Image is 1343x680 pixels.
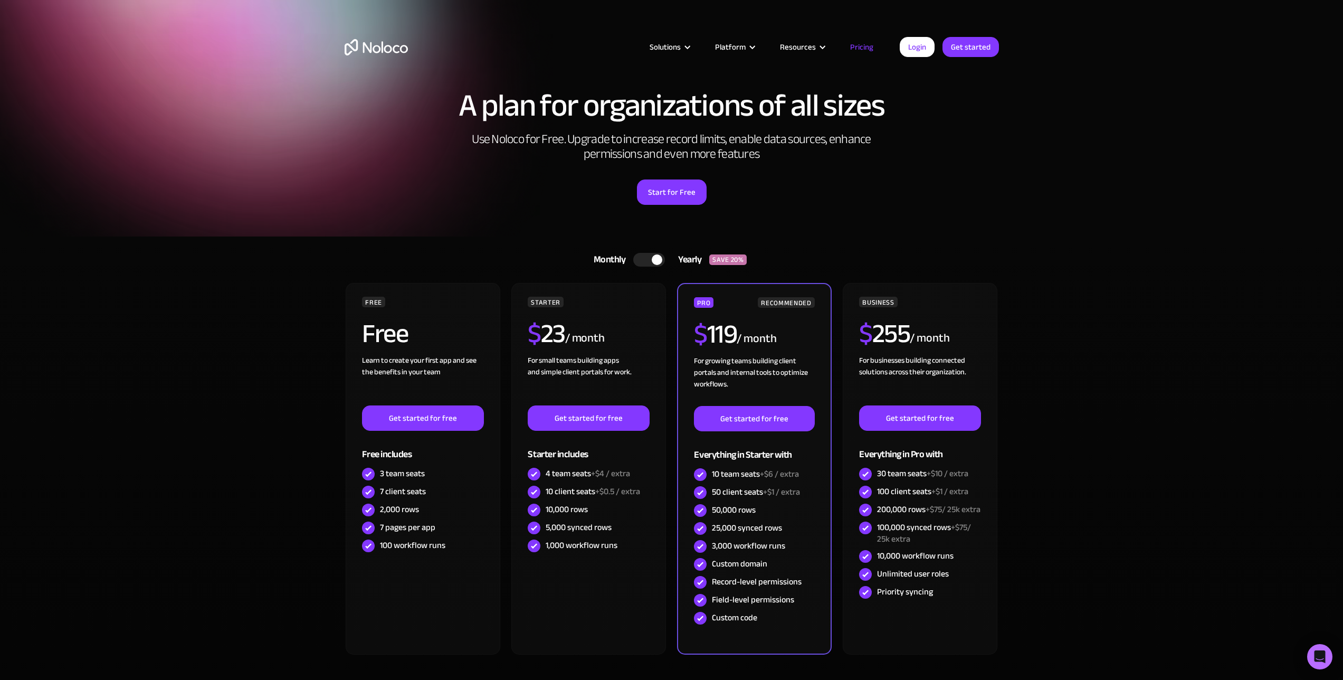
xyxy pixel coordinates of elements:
div: PRO [694,297,713,308]
span: $ [528,309,541,358]
div: Open Intercom Messenger [1307,644,1332,669]
span: +$1 / extra [763,484,800,500]
div: SAVE 20% [709,254,747,265]
div: For small teams building apps and simple client portals for work. ‍ [528,355,649,405]
span: $ [694,309,707,359]
a: Start for Free [637,180,707,205]
div: / month [737,330,776,347]
h1: A plan for organizations of all sizes [345,90,999,121]
div: Priority syncing [877,586,933,598]
div: 100,000 synced rows [877,522,980,545]
div: Starter includes [528,431,649,465]
div: Everything in Starter with [694,431,814,466]
div: 1,000 workflow runs [546,540,617,551]
a: Get started for free [859,405,980,431]
span: $ [859,309,872,358]
h2: Free [362,320,408,347]
div: 7 client seats [380,486,426,497]
div: 50 client seats [712,486,800,498]
div: 7 pages per app [380,522,435,533]
a: Login [900,37,935,57]
div: For businesses building connected solutions across their organization. ‍ [859,355,980,405]
div: / month [565,330,605,347]
div: Yearly [665,252,709,268]
span: +$75/ 25k extra [926,502,980,517]
div: Solutions [650,40,681,54]
div: Solutions [636,40,702,54]
div: 100 client seats [877,486,968,497]
div: Learn to create your first app and see the benefits in your team ‍ [362,355,483,405]
div: Custom domain [712,558,767,570]
div: 10,000 workflow runs [877,550,954,562]
h2: Use Noloco for Free. Upgrade to increase record limits, enable data sources, enhance permissions ... [461,132,883,162]
div: 50,000 rows [712,504,756,516]
div: Monthly [580,252,634,268]
a: home [345,39,408,55]
div: 4 team seats [546,468,630,479]
h2: 119 [694,321,737,347]
div: 200,000 rows [877,504,980,515]
div: 10,000 rows [546,504,588,515]
div: 30 team seats [877,468,968,479]
div: STARTER [528,297,563,307]
div: 3,000 workflow runs [712,540,785,552]
div: Platform [702,40,767,54]
div: 5,000 synced rows [546,522,612,533]
span: +$75/ 25k extra [877,520,971,547]
div: 10 client seats [546,486,640,497]
a: Get started for free [528,405,649,431]
div: Free includes [362,431,483,465]
div: Resources [767,40,837,54]
div: 10 team seats [712,468,799,480]
div: Resources [780,40,816,54]
div: Record-level permissions [712,576,802,588]
div: BUSINESS [859,297,897,307]
div: Field-level permissions [712,594,794,606]
div: 3 team seats [380,468,425,479]
div: Unlimited user roles [877,568,949,580]
div: Platform [715,40,746,54]
div: / month [910,330,949,347]
span: +$1 / extra [931,484,968,499]
div: 2,000 rows [380,504,419,515]
a: Get started [942,37,999,57]
div: FREE [362,297,385,307]
span: +$10 / extra [927,466,968,481]
div: 25,000 synced rows [712,522,782,534]
h2: 255 [859,320,910,347]
h2: 23 [528,320,565,347]
div: 100 workflow runs [380,540,445,551]
span: +$0.5 / extra [595,484,640,499]
div: Custom code [712,612,757,624]
a: Get started for free [362,405,483,431]
span: +$4 / extra [591,466,630,481]
span: +$6 / extra [760,466,799,482]
div: Everything in Pro with [859,431,980,465]
a: Get started for free [694,406,814,431]
div: RECOMMENDED [758,297,814,308]
div: For growing teams building client portals and internal tools to optimize workflows. [694,355,814,406]
a: Pricing [837,40,887,54]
